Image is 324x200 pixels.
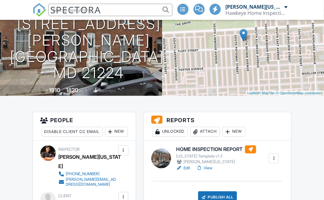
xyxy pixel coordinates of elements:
[176,145,256,153] h6: HOME INSPECTION REPORT
[66,177,117,187] div: [PERSON_NAME][EMAIL_ADDRESS][DOMAIN_NAME]
[59,193,72,198] span: Client
[190,127,220,137] div: Attach
[41,88,48,93] span: Built
[48,4,172,16] input: Search everything...
[196,165,212,171] a: View
[246,91,324,96] div: |
[59,147,80,152] span: Inspector
[66,171,100,176] div: [PHONE_NUMBER]
[33,3,46,17] img: The Best Home Inspection Software - Spectora
[42,127,103,137] div: Disable Client CC Email
[226,10,288,16] div: Hawkeye Home Inspections
[49,87,60,93] div: 1910
[247,91,258,95] a: Leaflet
[176,159,256,165] div: [PERSON_NAME][US_STATE]
[223,127,245,137] div: New
[276,91,322,95] a: © OpenStreetMap contributors
[79,88,88,93] span: sq. ft.
[33,8,101,21] a: SPECTORA
[10,16,168,81] h1: [STREET_ADDRESS][PERSON_NAME] [GEOGRAPHIC_DATA], MD 21224
[59,171,117,177] a: [PHONE_NUMBER]
[176,145,256,165] a: HOME INSPECTION REPORT [US_STATE] Template v1.3 [PERSON_NAME][US_STATE]
[59,152,122,171] div: [PERSON_NAME][US_STATE]
[176,154,256,159] div: [US_STATE] Template v1.3
[153,127,188,137] div: Unlocked
[259,91,275,95] a: © MapTiler
[66,87,78,93] div: 1820
[99,88,116,93] span: basement
[105,127,128,137] div: New
[144,112,291,141] h3: Reports
[59,177,117,187] a: [PERSON_NAME][EMAIL_ADDRESS][DOMAIN_NAME]
[226,4,283,10] div: [PERSON_NAME][US_STATE]
[176,165,190,171] a: Edit
[33,112,136,141] h3: People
